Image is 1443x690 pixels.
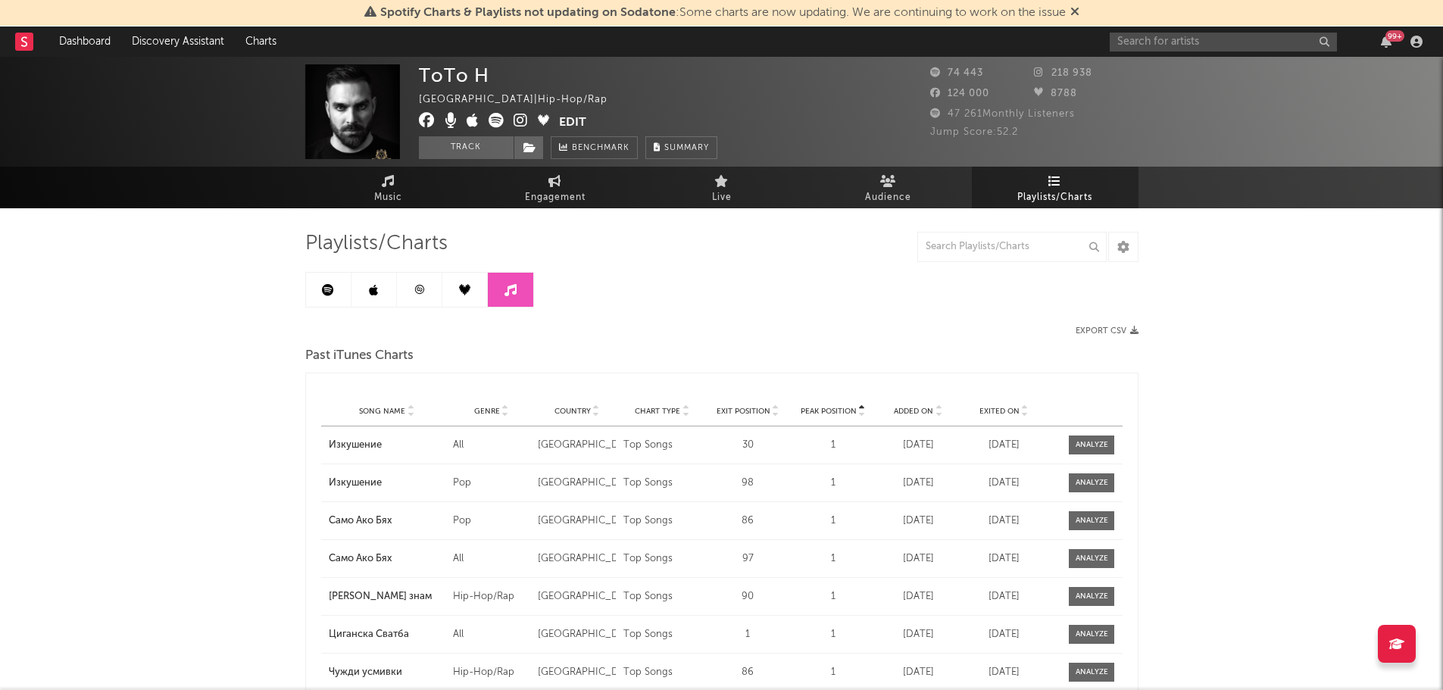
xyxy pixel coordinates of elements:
[965,551,1043,567] div: [DATE]
[329,589,445,604] a: [PERSON_NAME] знам
[639,167,805,208] a: Live
[1034,89,1077,98] span: 8788
[538,551,616,567] div: [GEOGRAPHIC_DATA]
[709,514,787,529] div: 86
[894,407,933,416] span: Added On
[329,665,445,680] a: Чужди усмивки
[972,167,1138,208] a: Playlists/Charts
[329,627,445,642] a: Циганска Сватба
[572,139,629,158] span: Benchmark
[709,589,787,604] div: 90
[453,589,531,604] div: Hip-Hop/Rap
[1385,30,1404,42] div: 99 +
[1110,33,1337,52] input: Search for artists
[453,627,531,642] div: All
[623,627,701,642] div: Top Songs
[525,189,586,207] span: Engagement
[538,476,616,491] div: [GEOGRAPHIC_DATA]
[794,438,872,453] div: 1
[380,7,676,19] span: Spotify Charts & Playlists not updating on Sodatone
[801,407,857,416] span: Peak Position
[538,438,616,453] div: [GEOGRAPHIC_DATA]
[709,438,787,453] div: 30
[794,665,872,680] div: 1
[917,232,1107,262] input: Search Playlists/Charts
[235,27,287,57] a: Charts
[930,127,1018,137] span: Jump Score: 52.2
[538,627,616,642] div: [GEOGRAPHIC_DATA]
[1070,7,1079,19] span: Dismiss
[374,189,402,207] span: Music
[48,27,121,57] a: Dashboard
[453,438,531,453] div: All
[1076,326,1138,336] button: Export CSV
[1017,189,1092,207] span: Playlists/Charts
[965,589,1043,604] div: [DATE]
[623,589,701,604] div: Top Songs
[1381,36,1391,48] button: 99+
[879,476,957,491] div: [DATE]
[930,68,983,78] span: 74 443
[380,7,1066,19] span: : Some charts are now updating. We are continuing to work on the issue
[794,551,872,567] div: 1
[717,407,770,416] span: Exit Position
[664,144,709,152] span: Summary
[712,189,732,207] span: Live
[305,347,414,365] span: Past iTunes Charts
[635,407,680,416] span: Chart Type
[329,476,445,491] a: Изкушение
[879,627,957,642] div: [DATE]
[794,589,872,604] div: 1
[121,27,235,57] a: Discovery Assistant
[623,476,701,491] div: Top Songs
[865,189,911,207] span: Audience
[329,551,445,567] a: Само Ако Бях
[453,476,531,491] div: Pop
[709,627,787,642] div: 1
[645,136,717,159] button: Summary
[709,665,787,680] div: 86
[419,91,625,109] div: [GEOGRAPHIC_DATA] | Hip-Hop/Rap
[794,514,872,529] div: 1
[709,551,787,567] div: 97
[930,89,989,98] span: 124 000
[474,407,500,416] span: Genre
[305,235,448,253] span: Playlists/Charts
[965,665,1043,680] div: [DATE]
[879,665,957,680] div: [DATE]
[329,514,445,529] a: Само Ако Бях
[794,476,872,491] div: 1
[453,665,531,680] div: Hip-Hop/Rap
[538,514,616,529] div: [GEOGRAPHIC_DATA]
[623,438,701,453] div: Top Songs
[709,476,787,491] div: 98
[965,627,1043,642] div: [DATE]
[879,514,957,529] div: [DATE]
[453,551,531,567] div: All
[879,551,957,567] div: [DATE]
[879,589,957,604] div: [DATE]
[623,514,701,529] div: Top Songs
[879,438,957,453] div: [DATE]
[930,109,1075,119] span: 47 261 Monthly Listeners
[559,113,586,132] button: Edit
[419,136,514,159] button: Track
[979,407,1020,416] span: Exited On
[554,407,591,416] span: Country
[329,438,445,453] a: Изкушение
[538,665,616,680] div: [GEOGRAPHIC_DATA]
[419,64,489,86] div: ToTo H
[965,476,1043,491] div: [DATE]
[551,136,638,159] a: Benchmark
[472,167,639,208] a: Engagement
[965,438,1043,453] div: [DATE]
[453,514,531,529] div: Pop
[805,167,972,208] a: Audience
